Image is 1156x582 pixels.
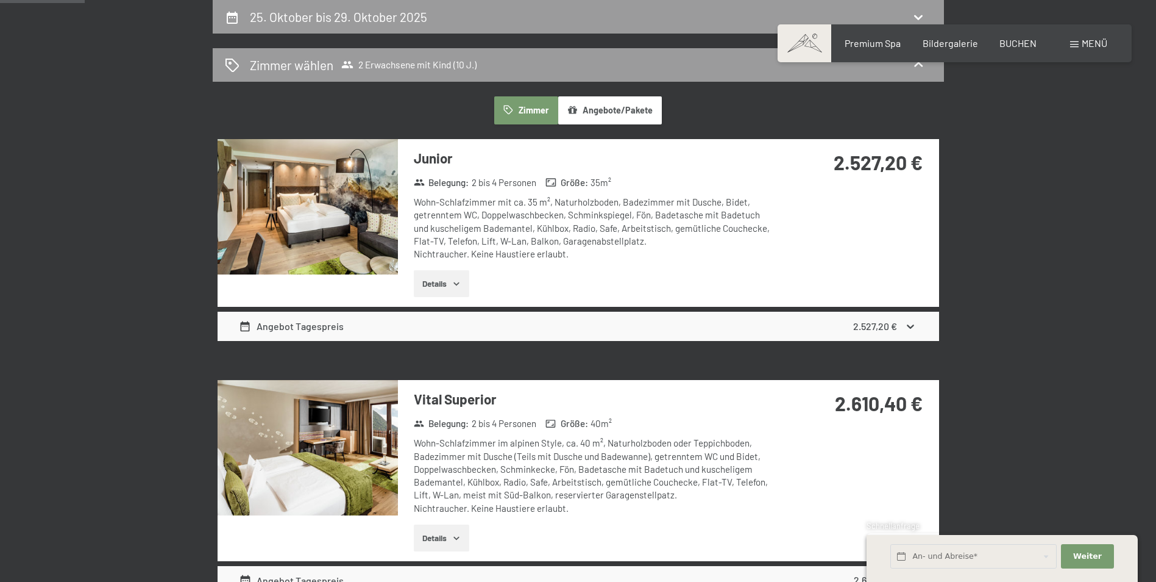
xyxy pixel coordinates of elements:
[1082,37,1107,49] span: Menü
[414,437,776,515] div: Wohn-Schlafzimmer im alpinen Style, ca. 40 m², Naturholzboden oder Teppichboden, Badezimmer mit D...
[867,521,920,531] span: Schnellanfrage
[1073,551,1102,562] span: Weiter
[590,417,612,430] span: 40 m²
[414,417,469,430] strong: Belegung :
[414,176,469,189] strong: Belegung :
[1061,544,1113,569] button: Weiter
[414,525,469,551] button: Details
[218,139,398,275] img: mss_renderimg.php
[414,390,776,409] h3: Vital Superior
[414,196,776,260] div: Wohn-Schlafzimmer mit ca. 35 m², Naturholzboden, Badezimmer mit Dusche, Bidet, getrenntem WC, Dop...
[239,319,344,334] div: Angebot Tagespreis
[218,380,398,516] img: mss_renderimg.php
[494,96,558,124] button: Zimmer
[341,59,477,71] span: 2 Erwachsene mit Kind (10 J.)
[472,417,536,430] span: 2 bis 4 Personen
[834,151,923,174] strong: 2.527,20 €
[999,37,1037,49] a: BUCHEN
[835,392,923,415] strong: 2.610,40 €
[853,320,897,332] strong: 2.527,20 €
[923,37,978,49] a: Bildergalerie
[414,270,469,297] button: Details
[250,56,333,74] h2: Zimmer wählen
[845,37,901,49] a: Premium Spa
[558,96,662,124] button: Angebote/Pakete
[590,176,611,189] span: 35 m²
[545,176,588,189] strong: Größe :
[414,149,776,168] h3: Junior
[250,9,427,24] h2: 25. Oktober bis 29. Oktober 2025
[472,176,536,189] span: 2 bis 4 Personen
[545,417,588,430] strong: Größe :
[218,312,939,341] div: Angebot Tagespreis2.527,20 €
